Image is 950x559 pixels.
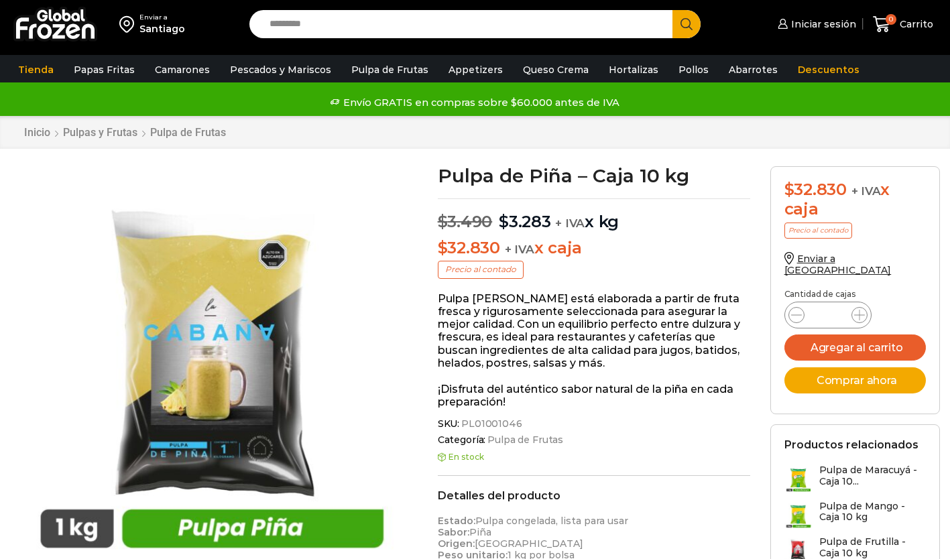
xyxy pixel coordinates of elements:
[438,538,475,550] strong: Origen:
[438,383,750,408] p: ¡Disfruta del auténtico sabor natural de la piña en cada preparación!
[438,238,448,257] span: $
[774,11,856,38] a: Iniciar sesión
[672,10,701,38] button: Search button
[438,452,750,462] p: En stock
[499,212,551,231] bdi: 3.283
[438,212,448,231] span: $
[459,418,522,430] span: PL01001046
[438,212,493,231] bdi: 3.490
[784,180,847,199] bdi: 32.830
[555,216,585,230] span: + IVA
[784,253,892,276] a: Enviar a [GEOGRAPHIC_DATA]
[896,17,933,31] span: Carrito
[788,17,856,31] span: Iniciar sesión
[516,57,595,82] a: Queso Crema
[438,515,475,527] strong: Estado:
[438,292,750,369] p: Pulpa [PERSON_NAME] está elaborada a partir de fruta fresca y rigurosamente seleccionada para ase...
[870,9,937,40] a: 0 Carrito
[345,57,435,82] a: Pulpa de Frutas
[438,166,750,185] h1: Pulpa de Piña – Caja 10 kg
[438,418,750,430] span: SKU:
[602,57,665,82] a: Hortalizas
[784,367,926,393] button: Comprar ahora
[784,180,926,219] div: x caja
[722,57,784,82] a: Abarrotes
[139,22,185,36] div: Santiago
[784,438,918,451] h2: Productos relacionados
[438,261,524,278] p: Precio al contado
[438,239,750,258] p: x caja
[223,57,338,82] a: Pescados y Mariscos
[442,57,510,82] a: Appetizers
[139,13,185,22] div: Enviar a
[672,57,715,82] a: Pollos
[148,57,217,82] a: Camarones
[438,434,750,446] span: Categoría:
[819,501,926,523] h3: Pulpa de Mango - Caja 10 kg
[23,126,51,139] a: Inicio
[438,198,750,232] p: x kg
[784,290,926,299] p: Cantidad de cajas
[505,243,534,256] span: + IVA
[23,126,227,139] nav: Breadcrumb
[150,126,227,139] a: Pulpa de Frutas
[67,57,141,82] a: Papas Fritas
[485,434,563,446] a: Pulpa de Frutas
[438,489,750,502] h2: Detalles del producto
[438,238,500,257] bdi: 32.830
[886,14,896,25] span: 0
[119,13,139,36] img: address-field-icon.svg
[784,501,926,530] a: Pulpa de Mango - Caja 10 kg
[438,526,469,538] strong: Sabor:
[784,464,926,493] a: Pulpa de Maracuyá - Caja 10...
[784,334,926,361] button: Agregar al carrito
[851,184,881,198] span: + IVA
[62,126,138,139] a: Pulpas y Frutas
[819,464,926,487] h3: Pulpa de Maracuyá - Caja 10...
[784,223,852,239] p: Precio al contado
[11,57,60,82] a: Tienda
[815,306,841,324] input: Product quantity
[499,212,509,231] span: $
[791,57,866,82] a: Descuentos
[819,536,926,559] h3: Pulpa de Frutilla - Caja 10 kg
[784,180,794,199] span: $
